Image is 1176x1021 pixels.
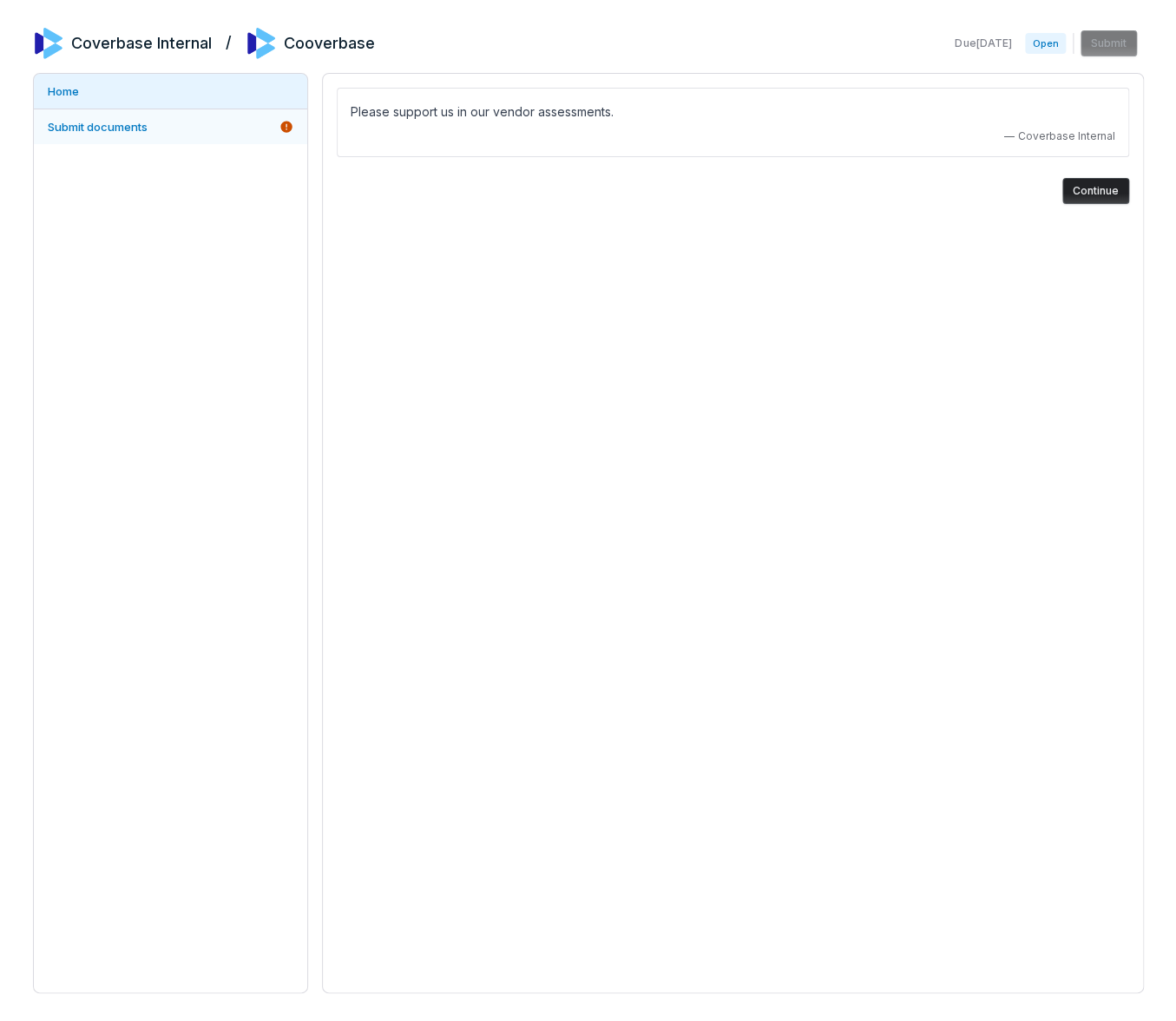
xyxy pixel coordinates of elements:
[48,120,148,134] span: Submit documents
[226,28,232,54] h2: /
[1062,178,1129,204] button: Continue
[351,102,1115,122] p: Please support us in our vendor assessments.
[284,32,375,55] h2: Cooverbase
[34,109,307,144] a: Submit documents
[1018,129,1115,143] span: Coverbase Internal
[71,32,212,55] h2: Coverbase Internal
[34,74,307,109] a: Home
[1025,33,1065,54] span: Open
[955,36,1011,50] span: Due [DATE]
[1004,129,1015,143] span: —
